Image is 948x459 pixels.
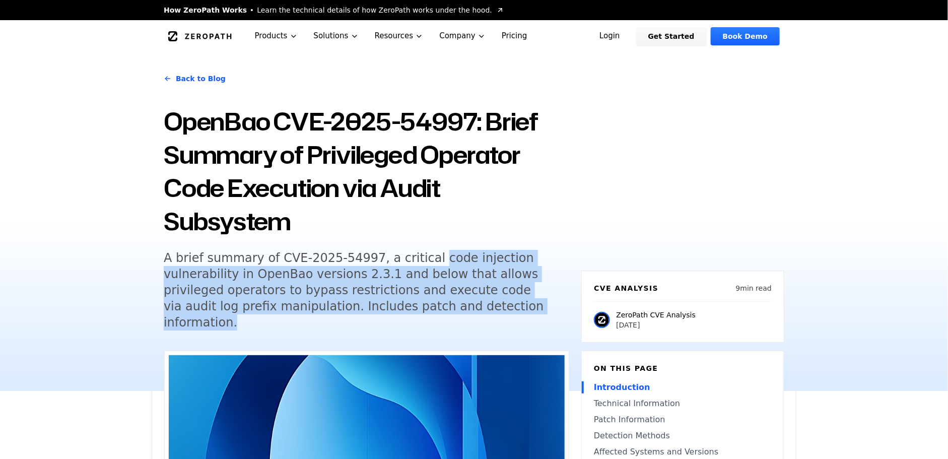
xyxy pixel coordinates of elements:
[636,27,707,45] a: Get Started
[164,105,569,238] h1: OpenBao CVE-2025-54997: Brief Summary of Privileged Operator Code Execution via Audit Subsystem
[164,64,226,93] a: Back to Blog
[367,20,432,52] button: Resources
[164,250,551,331] h5: A brief summary of CVE-2025-54997, a critical code injection vulnerability in OpenBao versions 2....
[616,320,696,330] p: [DATE]
[257,5,492,15] span: Learn the technical details of how ZeroPath works under the hood.
[594,398,771,410] a: Technical Information
[494,20,535,52] a: Pricing
[594,312,610,328] img: ZeroPath CVE Analysis
[616,310,696,320] p: ZeroPath CVE Analysis
[594,283,658,293] h6: CVE Analysis
[431,20,494,52] button: Company
[247,20,306,52] button: Products
[594,414,771,426] a: Patch Information
[594,381,771,394] a: Introduction
[164,5,504,15] a: How ZeroPath WorksLearn the technical details of how ZeroPath works under the hood.
[587,27,632,45] a: Login
[594,363,771,373] h6: On this page
[164,5,247,15] span: How ZeroPath Works
[736,283,772,293] p: 9 min read
[306,20,367,52] button: Solutions
[594,446,771,458] a: Affected Systems and Versions
[152,20,796,52] nav: Global
[594,430,771,442] a: Detection Methods
[711,27,780,45] a: Book Demo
